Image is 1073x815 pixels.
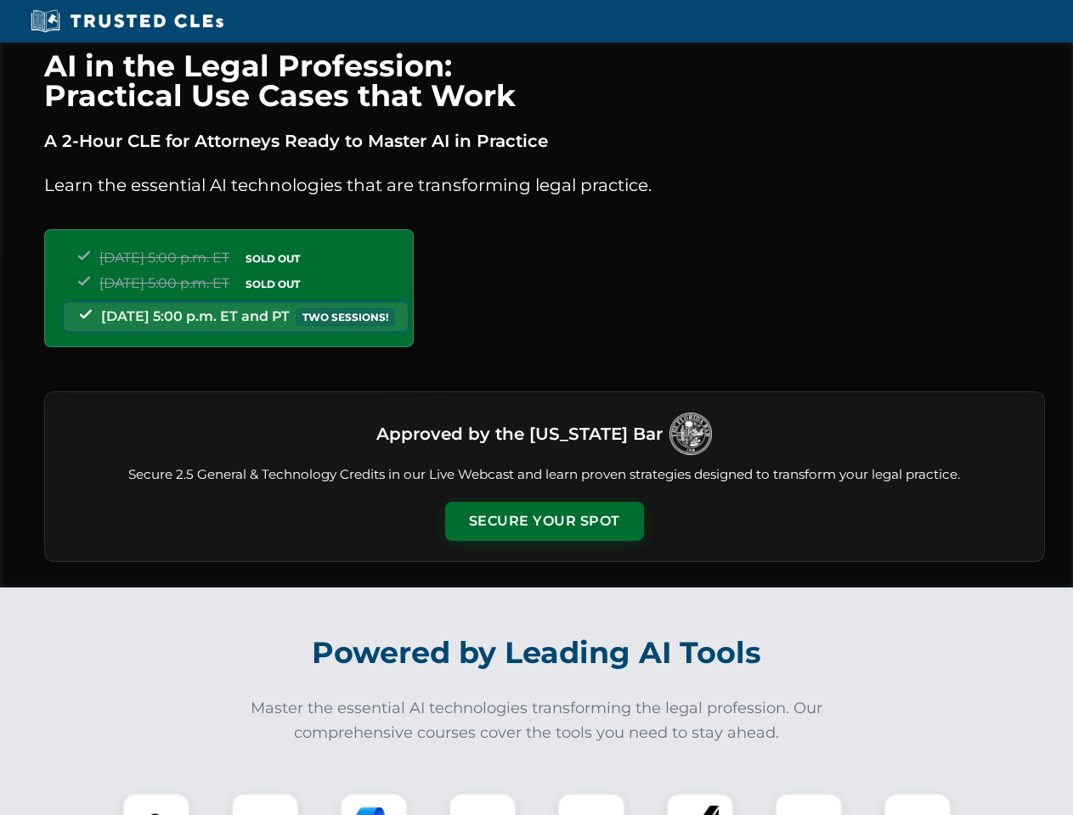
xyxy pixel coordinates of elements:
p: Master the essential AI technologies transforming the legal profession. Our comprehensive courses... [240,696,834,745]
h1: AI in the Legal Profession: Practical Use Cases that Work [44,51,1045,110]
p: Secure 2.5 General & Technology Credits in our Live Webcast and learn proven strategies designed ... [65,465,1024,485]
span: [DATE] 5:00 p.m. ET [99,275,229,291]
span: SOLD OUT [240,275,306,293]
p: A 2-Hour CLE for Attorneys Ready to Master AI in Practice [44,127,1045,155]
img: Logo [669,413,712,455]
h2: Powered by Leading AI Tools [66,623,1008,683]
span: [DATE] 5:00 p.m. ET [99,250,229,266]
button: Secure Your Spot [445,502,644,541]
span: SOLD OUT [240,250,306,267]
h3: Approved by the [US_STATE] Bar [376,419,663,449]
img: Trusted CLEs [25,8,229,34]
p: Learn the essential AI technologies that are transforming legal practice. [44,171,1045,199]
